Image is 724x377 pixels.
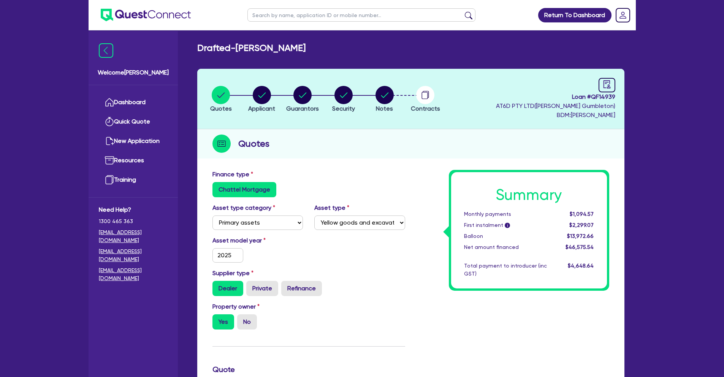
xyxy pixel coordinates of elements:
[105,175,114,184] img: training
[99,131,168,151] a: New Application
[411,105,440,112] span: Contracts
[210,86,232,114] button: Quotes
[613,5,633,25] a: Dropdown toggle
[567,233,594,239] span: $13,972.66
[212,365,405,374] h3: Quote
[212,170,253,179] label: Finance type
[314,203,349,212] label: Asset type
[212,182,276,197] label: Chattel Mortgage
[99,205,168,214] span: Need Help?
[105,156,114,165] img: resources
[212,135,231,153] img: step-icon
[212,281,243,296] label: Dealer
[286,86,319,114] button: Guarantors
[99,43,113,58] img: icon-menu-close
[101,9,191,21] img: quest-connect-logo-blue
[458,221,553,229] div: First instalment
[496,111,615,120] span: BDM: [PERSON_NAME]
[238,137,269,150] h2: Quotes
[105,136,114,146] img: new-application
[99,217,168,225] span: 1300 465 363
[570,211,594,217] span: $1,094.57
[332,86,355,114] button: Security
[286,105,319,112] span: Guarantors
[210,105,232,112] span: Quotes
[99,247,168,263] a: [EMAIL_ADDRESS][DOMAIN_NAME]
[458,210,553,218] div: Monthly payments
[99,112,168,131] a: Quick Quote
[458,243,553,251] div: Net amount financed
[458,262,553,278] div: Total payment to introducer (inc GST)
[105,117,114,126] img: quick-quote
[99,93,168,112] a: Dashboard
[464,186,594,204] h1: Summary
[569,222,594,228] span: $2,299.07
[247,8,475,22] input: Search by name, application ID or mobile number...
[496,102,615,109] span: AT6D PTY LTD ( [PERSON_NAME] Gumbleton )
[197,43,306,54] h2: Drafted - [PERSON_NAME]
[566,244,594,250] span: $46,575.54
[248,105,275,112] span: Applicant
[505,223,510,228] span: i
[281,281,322,296] label: Refinance
[248,86,276,114] button: Applicant
[212,269,253,278] label: Supplier type
[568,263,594,269] span: $4,648.64
[212,302,260,311] label: Property owner
[376,105,393,112] span: Notes
[599,78,615,92] a: audit
[99,228,168,244] a: [EMAIL_ADDRESS][DOMAIN_NAME]
[237,314,257,329] label: No
[458,232,553,240] div: Balloon
[603,80,611,89] span: audit
[410,86,440,114] button: Contracts
[98,68,169,77] span: Welcome [PERSON_NAME]
[99,151,168,170] a: Resources
[212,203,275,212] label: Asset type category
[375,86,394,114] button: Notes
[212,314,234,329] label: Yes
[246,281,278,296] label: Private
[538,8,612,22] a: Return To Dashboard
[207,236,309,245] label: Asset model year
[496,92,615,101] span: Loan # QF14939
[332,105,355,112] span: Security
[99,170,168,190] a: Training
[99,266,168,282] a: [EMAIL_ADDRESS][DOMAIN_NAME]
